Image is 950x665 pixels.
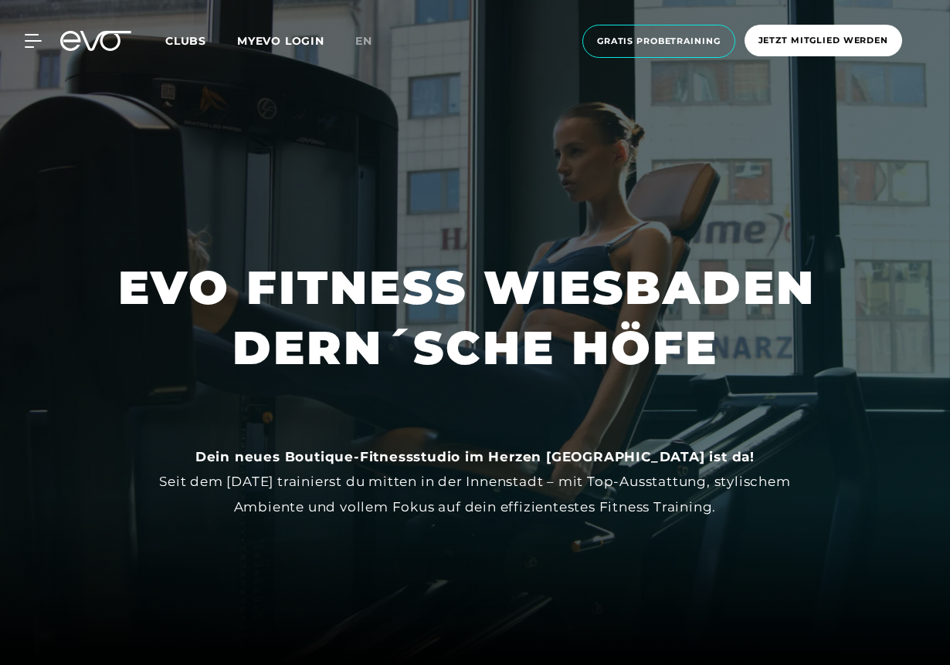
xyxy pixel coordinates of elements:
[355,34,372,48] span: en
[597,35,721,48] span: Gratis Probetraining
[740,25,907,58] a: Jetzt Mitglied werden
[355,32,391,50] a: en
[165,34,206,48] span: Clubs
[195,449,755,464] strong: Dein neues Boutique-Fitnessstudio im Herzen [GEOGRAPHIC_DATA] ist da!
[127,444,823,519] div: Seit dem [DATE] trainierst du mitten in der Innenstadt – mit Top-Ausstattung, stylischem Ambiente...
[118,258,832,378] h1: EVO FITNESS WIESBADEN DERN´SCHE HÖFE
[758,34,888,47] span: Jetzt Mitglied werden
[578,25,740,58] a: Gratis Probetraining
[237,34,324,48] a: MYEVO LOGIN
[165,33,237,48] a: Clubs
